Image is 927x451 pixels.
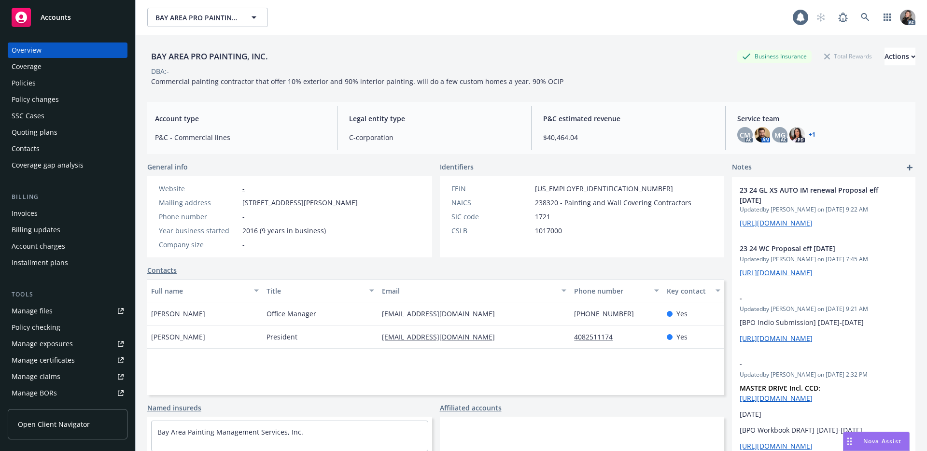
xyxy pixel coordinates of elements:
div: Company size [159,240,239,250]
div: Total Rewards [819,50,877,62]
button: Key contact [663,279,724,302]
span: Yes [676,309,688,319]
div: Email [382,286,556,296]
div: BAY AREA PRO PAINTING, INC. [147,50,272,63]
a: Manage certificates [8,352,127,368]
div: Year business started [159,225,239,236]
span: 238320 - Painting and Wall Covering Contractors [535,197,691,208]
span: Updated by [PERSON_NAME] on [DATE] 7:45 AM [740,255,908,264]
a: Coverage gap analysis [8,157,127,173]
span: Updated by [PERSON_NAME] on [DATE] 9:21 AM [740,305,908,313]
button: Email [378,279,570,302]
a: Policy changes [8,92,127,107]
span: - [242,211,245,222]
div: Quoting plans [12,125,57,140]
div: Manage certificates [12,352,75,368]
span: MG [774,130,786,140]
a: [URL][DOMAIN_NAME] [740,441,813,451]
a: Affiliated accounts [440,403,502,413]
span: Nova Assist [863,437,901,445]
a: [URL][DOMAIN_NAME] [740,268,813,277]
a: Switch app [878,8,897,27]
span: Accounts [41,14,71,21]
a: Manage BORs [8,385,127,401]
span: Updated by [PERSON_NAME] on [DATE] 2:32 PM [740,370,908,379]
div: Manage files [12,303,53,319]
span: CM [740,130,750,140]
div: Billing updates [12,222,60,238]
a: [URL][DOMAIN_NAME] [740,394,813,403]
a: Policies [8,75,127,91]
span: Office Manager [267,309,316,319]
div: SSC Cases [12,108,44,124]
a: [PHONE_NUMBER] [574,309,642,318]
div: Phone number [159,211,239,222]
a: [EMAIL_ADDRESS][DOMAIN_NAME] [382,309,503,318]
a: Start snowing [811,8,830,27]
div: FEIN [451,183,531,194]
span: 1017000 [535,225,562,236]
div: Billing [8,192,127,202]
span: 2016 (9 years in business) [242,225,326,236]
a: Contacts [8,141,127,156]
a: Billing updates [8,222,127,238]
div: Coverage [12,59,42,74]
span: [PERSON_NAME] [151,332,205,342]
span: Updated by [PERSON_NAME] on [DATE] 9:22 AM [740,205,908,214]
a: Named insureds [147,403,201,413]
a: Search [856,8,875,27]
a: Accounts [8,4,127,31]
span: - [740,293,883,303]
a: 4082511174 [574,332,620,341]
div: Coverage gap analysis [12,157,84,173]
div: NAICS [451,197,531,208]
span: Legal entity type [349,113,520,124]
a: Overview [8,42,127,58]
img: photo [755,127,770,142]
div: CSLB [451,225,531,236]
a: Installment plans [8,255,127,270]
button: BAY AREA PRO PAINTING, INC. [147,8,268,27]
strong: MASTER DRIVE Incl. CCD: [740,383,820,393]
span: - [242,240,245,250]
span: Identifiers [440,162,474,172]
img: photo [789,127,805,142]
span: $40,464.04 [543,132,714,142]
span: Commercial painting contractor that offer 10% exterior and 90% interior painting. will do a few c... [151,77,563,86]
div: Title [267,286,364,296]
a: Coverage [8,59,127,74]
a: add [904,162,915,173]
span: President [267,332,297,342]
a: Bay Area Painting Management Services, Inc. [157,427,303,437]
div: Full name [151,286,248,296]
button: Full name [147,279,263,302]
a: Manage claims [8,369,127,384]
div: 23 24 WC Proposal eff [DATE]Updatedby [PERSON_NAME] on [DATE] 7:45 AM[URL][DOMAIN_NAME] [732,236,915,285]
span: 23 24 WC Proposal eff [DATE] [740,243,883,254]
button: Actions [885,47,915,66]
span: [STREET_ADDRESS][PERSON_NAME] [242,197,358,208]
span: [PERSON_NAME] [151,309,205,319]
div: Invoices [12,206,38,221]
div: Website [159,183,239,194]
a: Manage files [8,303,127,319]
span: - [740,359,883,369]
div: Mailing address [159,197,239,208]
p: [BPO Workbook DRAFT] [DATE]-[DATE] [740,425,908,435]
span: Service team [737,113,908,124]
button: Phone number [570,279,662,302]
img: photo [900,10,915,25]
span: Open Client Navigator [18,419,90,429]
div: Manage claims [12,369,60,384]
button: Nova Assist [843,432,910,451]
span: P&C - Commercial lines [155,132,325,142]
span: Yes [676,332,688,342]
div: 23 24 GL XS AUTO IM renewal Proposal eff [DATE]Updatedby [PERSON_NAME] on [DATE] 9:22 AM[URL][DOM... [732,177,915,236]
div: Tools [8,290,127,299]
div: Phone number [574,286,648,296]
div: Policy changes [12,92,59,107]
div: Overview [12,42,42,58]
div: Policies [12,75,36,91]
p: [BPO Indio Submission] [DATE]-[DATE] [740,317,908,327]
